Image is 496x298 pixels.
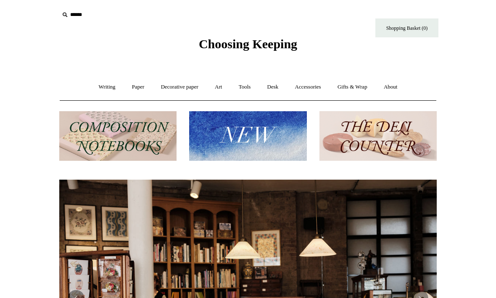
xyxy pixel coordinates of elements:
[330,76,375,98] a: Gifts & Wrap
[124,76,152,98] a: Paper
[376,76,405,98] a: About
[288,76,329,98] a: Accessories
[319,111,437,161] img: The Deli Counter
[260,76,286,98] a: Desk
[231,76,259,98] a: Tools
[375,18,438,37] a: Shopping Basket (0)
[59,111,177,161] img: 202302 Composition ledgers.jpg__PID:69722ee6-fa44-49dd-a067-31375e5d54ec
[199,44,297,50] a: Choosing Keeping
[207,76,230,98] a: Art
[91,76,123,98] a: Writing
[199,37,297,51] span: Choosing Keeping
[189,111,306,161] img: New.jpg__PID:f73bdf93-380a-4a35-bcfe-7823039498e1
[153,76,206,98] a: Decorative paper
